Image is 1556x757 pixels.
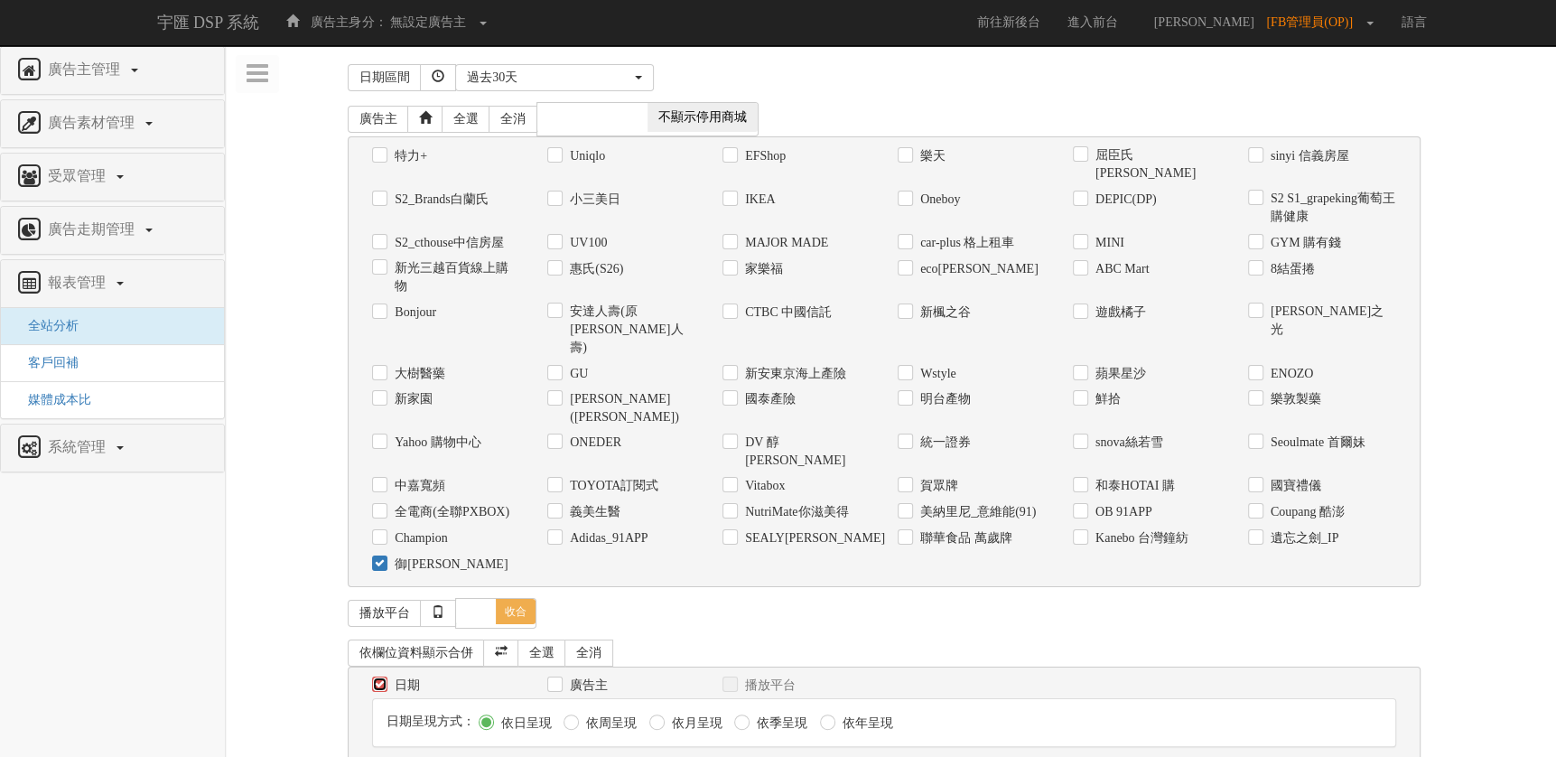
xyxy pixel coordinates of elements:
span: 系統管理 [43,439,115,454]
label: OB 91APP [1091,503,1152,521]
label: SEALY[PERSON_NAME] [741,529,871,547]
label: 明台產物 [916,390,971,408]
label: 依周呈現 [582,715,637,733]
label: Vitabox [741,477,785,495]
label: 新安東京海上產險 [741,365,846,383]
a: 受眾管理 [14,163,210,192]
label: CTBC 中國信託 [741,304,832,322]
a: 廣告主管理 [14,56,210,85]
span: [PERSON_NAME] [1145,15,1263,29]
label: 樂天 [916,147,946,165]
a: 廣告走期管理 [14,216,210,245]
label: S2_Brands白蘭氏 [390,191,488,209]
span: 收合 [496,599,536,624]
label: 美納里尼_意維能(91) [916,503,1036,521]
label: NutriMate你滋美得 [741,503,848,521]
a: 報表管理 [14,269,210,298]
span: 日期呈現方式： [387,715,475,728]
label: 惠氏(S26) [565,260,623,278]
label: 依季呈現 [752,715,807,733]
a: 廣告素材管理 [14,109,210,138]
label: eco[PERSON_NAME] [916,260,1039,278]
label: Coupang 酷澎 [1266,503,1345,521]
label: 8結蛋捲 [1266,260,1315,278]
label: 新楓之谷 [916,304,971,322]
label: 御[PERSON_NAME] [390,556,508,574]
label: 日期 [390,677,420,695]
label: 特力+ [390,147,427,165]
span: [FB管理員(OP)] [1266,15,1362,29]
span: 不顯示停用商城 [648,103,758,132]
label: 國泰產險 [741,390,796,408]
span: 無設定廣告主 [390,15,466,29]
label: 遺忘之劍_IP [1266,529,1338,547]
a: 客戶回補 [14,356,79,369]
label: ENOZO [1266,365,1313,383]
label: 安達人壽(原[PERSON_NAME]人壽) [565,303,695,357]
label: [PERSON_NAME]之光 [1266,303,1396,339]
label: Yahoo 購物中心 [390,434,480,452]
label: Adidas_91APP [565,529,648,547]
label: car-plus 格上租車 [916,234,1014,252]
label: 和泰HOTAI 購 [1091,477,1175,495]
a: 全站分析 [14,319,79,332]
label: DEPIC(DP) [1091,191,1157,209]
label: Bonjour [390,304,436,322]
span: 廣告素材管理 [43,115,144,130]
label: ABC Mart [1091,260,1150,278]
label: GYM 購有錢 [1266,234,1341,252]
label: MAJOR MADE [741,234,828,252]
label: 中嘉寬頻 [390,477,445,495]
label: 依年呈現 [838,715,893,733]
label: DV 醇[PERSON_NAME] [741,434,871,470]
label: IKEA [741,191,775,209]
label: Oneboy [916,191,960,209]
label: 國寶禮儀 [1266,477,1321,495]
label: 義美生醫 [565,503,620,521]
span: 廣告走期管理 [43,221,144,237]
button: 過去30天 [455,64,654,91]
label: 全電商(全聯PXBOX) [390,503,509,521]
span: 廣告主管理 [43,61,129,77]
label: 遊戲橘子 [1091,304,1146,322]
a: 系統管理 [14,434,210,463]
label: 統一證券 [916,434,971,452]
a: 全選 [517,640,566,667]
label: ONEDER [565,434,621,452]
label: GU [565,365,588,383]
label: 鮮拾 [1091,390,1121,408]
label: 廣告主 [565,677,608,695]
a: 全選 [442,106,490,133]
label: 樂敦製藥 [1266,390,1321,408]
label: 屈臣氏[PERSON_NAME] [1091,146,1221,182]
label: 賀眾牌 [916,477,958,495]
label: 聯華食品 萬歲牌 [916,529,1012,547]
label: TOYOTA訂閱式 [565,477,658,495]
label: 播放平台 [741,677,796,695]
span: 受眾管理 [43,168,115,183]
label: snova絲若雪 [1091,434,1163,452]
label: 依月呈現 [667,715,722,733]
span: 報表管理 [43,275,115,290]
label: Uniqlo [565,147,605,165]
label: MINI [1091,234,1124,252]
label: sinyi 信義房屋 [1266,147,1349,165]
a: 媒體成本比 [14,393,91,407]
label: Champion [390,529,447,547]
label: 依日呈現 [497,715,552,733]
span: 廣告主身分： [311,15,387,29]
label: UV100 [565,234,607,252]
label: 蘋果星沙 [1091,365,1146,383]
label: S2 S1_grapeking葡萄王購健康 [1266,190,1396,226]
label: [PERSON_NAME]([PERSON_NAME]) [565,390,695,426]
label: 新光三越百貨線上購物 [390,259,520,295]
label: Kanebo 台灣鐘紡 [1091,529,1188,547]
a: 全消 [564,640,613,667]
label: 家樂福 [741,260,783,278]
a: 全消 [489,106,537,133]
label: Seoulmate 首爾妹 [1266,434,1365,452]
label: 大樹醫藥 [390,365,445,383]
